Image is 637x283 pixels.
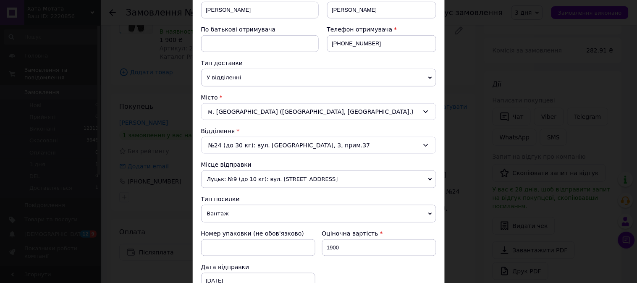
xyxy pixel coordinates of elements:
span: По батькові отримувача [201,26,276,33]
div: Відділення [201,127,436,135]
span: Тип доставки [201,60,243,66]
div: Дата відправки [201,263,315,271]
span: Луцьк: №9 (до 10 кг): вул. [STREET_ADDRESS] [201,170,436,188]
input: +380 [327,35,436,52]
div: №24 (до 30 кг): вул. [GEOGRAPHIC_DATA], 3, прим.37 [201,137,436,154]
span: Телефон отримувача [327,26,393,33]
div: Місто [201,93,436,102]
span: Тип посилки [201,196,240,202]
span: У відділенні [201,69,436,86]
div: Оціночна вартість [322,229,436,238]
span: Вантаж [201,205,436,223]
div: Номер упаковки (не обов'язково) [201,229,315,238]
div: м. [GEOGRAPHIC_DATA] ([GEOGRAPHIC_DATA], [GEOGRAPHIC_DATA].) [201,103,436,120]
span: Місце відправки [201,161,252,168]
